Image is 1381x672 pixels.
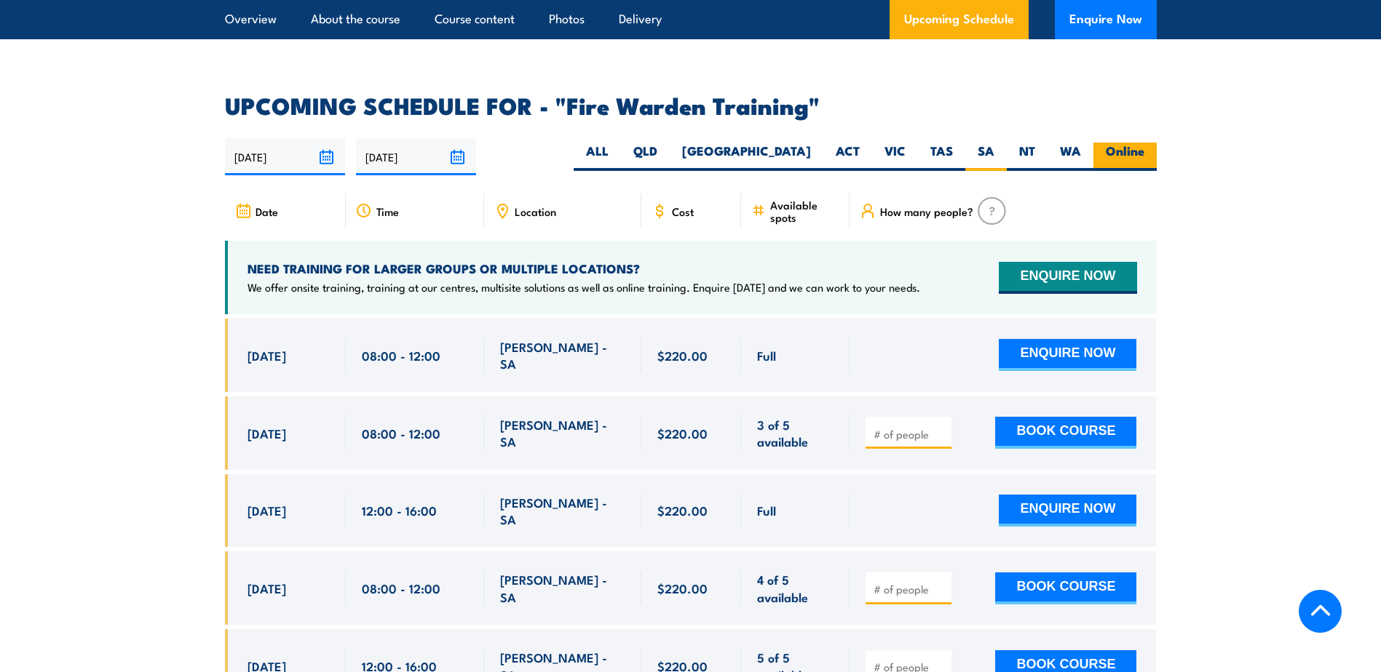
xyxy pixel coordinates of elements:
[500,416,625,450] span: [PERSON_NAME] - SA
[376,205,399,217] span: Time
[657,347,708,364] span: $220.00
[256,205,278,217] span: Date
[657,580,708,596] span: $220.00
[500,494,625,528] span: [PERSON_NAME] - SA
[823,143,872,171] label: ACT
[248,425,286,441] span: [DATE]
[757,416,834,450] span: 3 of 5 available
[757,571,834,605] span: 4 of 5 available
[621,143,670,171] label: QLD
[574,143,621,171] label: ALL
[500,571,625,605] span: [PERSON_NAME] - SA
[874,582,946,596] input: # of people
[362,425,440,441] span: 08:00 - 12:00
[918,143,965,171] label: TAS
[872,143,918,171] label: VIC
[880,205,973,217] span: How many people?
[999,339,1136,371] button: ENQUIRE NOW
[362,347,440,364] span: 08:00 - 12:00
[672,205,694,217] span: Cost
[657,425,708,441] span: $220.00
[356,138,476,175] input: To date
[248,580,286,596] span: [DATE]
[757,502,776,519] span: Full
[657,502,708,519] span: $220.00
[995,572,1136,604] button: BOOK COURSE
[248,280,920,295] p: We offer onsite training, training at our centres, multisite solutions as well as online training...
[362,502,437,519] span: 12:00 - 16:00
[1093,143,1157,171] label: Online
[1048,143,1093,171] label: WA
[500,338,625,372] span: [PERSON_NAME] - SA
[874,427,946,441] input: # of people
[670,143,823,171] label: [GEOGRAPHIC_DATA]
[248,347,286,364] span: [DATE]
[770,199,839,223] span: Available spots
[757,347,776,364] span: Full
[248,502,286,519] span: [DATE]
[248,260,920,276] h4: NEED TRAINING FOR LARGER GROUPS OR MULTIPLE LOCATIONS?
[515,205,556,217] span: Location
[225,138,345,175] input: From date
[965,143,1007,171] label: SA
[1007,143,1048,171] label: NT
[362,580,440,596] span: 08:00 - 12:00
[995,417,1136,449] button: BOOK COURSE
[225,95,1157,115] h2: UPCOMING SCHEDULE FOR - "Fire Warden Training"
[999,495,1136,527] button: ENQUIRE NOW
[999,262,1136,294] button: ENQUIRE NOW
